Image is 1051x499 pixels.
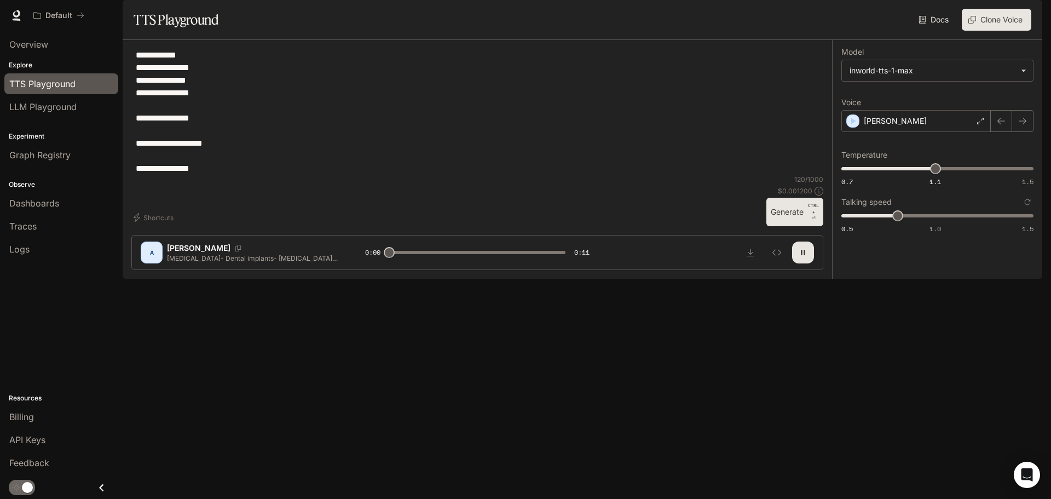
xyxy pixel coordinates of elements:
[808,202,819,215] p: CTRL +
[841,151,887,159] p: Temperature
[143,244,160,261] div: A
[365,247,380,258] span: 0:00
[1021,196,1033,208] button: Reset to default
[1022,177,1033,186] span: 1.5
[766,242,788,263] button: Inspect
[574,247,590,258] span: 0:11
[929,224,941,233] span: 1.0
[850,65,1015,76] div: inworld-tts-1-max
[841,99,861,106] p: Voice
[864,116,927,127] p: [PERSON_NAME]
[28,4,89,26] button: All workspaces
[842,60,1033,81] div: inworld-tts-1-max
[230,245,246,251] button: Copy Voice ID
[1014,462,1040,488] div: Open Intercom Messenger
[45,11,72,20] p: Default
[841,198,892,206] p: Talking speed
[766,198,823,226] button: GenerateCTRL +⏎
[1022,224,1033,233] span: 1.5
[916,9,953,31] a: Docs
[740,242,761,263] button: Download audio
[841,48,864,56] p: Model
[808,202,819,222] p: ⏎
[929,177,941,186] span: 1.1
[841,177,853,186] span: 0.7
[962,9,1031,31] button: Clone Voice
[167,254,339,263] p: [MEDICAL_DATA]- Dental implants- [MEDICAL_DATA]- [MEDICAL_DATA] & fillers- Brow & facelift- Weigh...
[134,9,218,31] h1: TTS Playground
[167,243,230,254] p: [PERSON_NAME]
[841,224,853,233] span: 0.5
[131,209,178,226] button: Shortcuts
